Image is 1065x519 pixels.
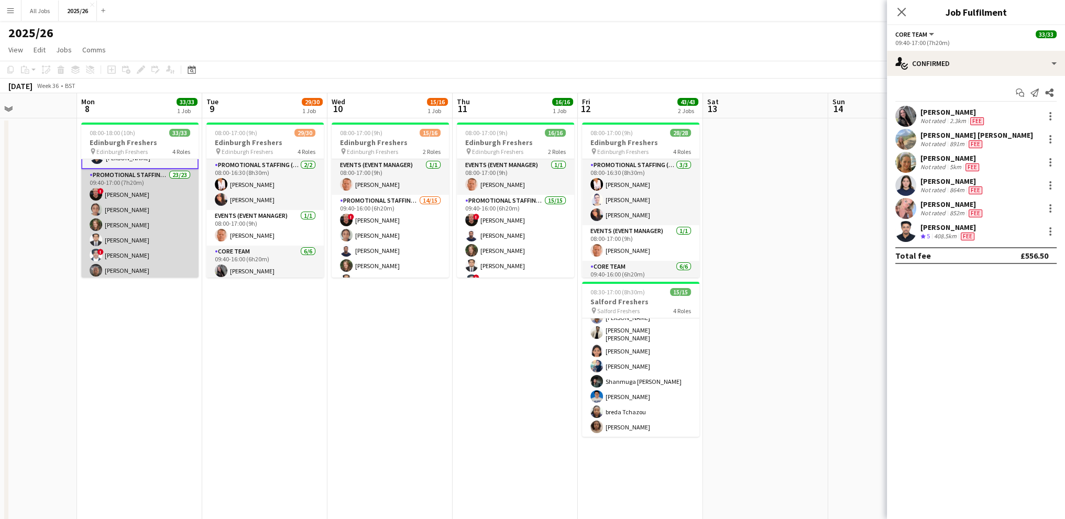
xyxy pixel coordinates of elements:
[81,123,199,278] app-job-card: 08:00-18:00 (10h)33/33Edinburgh Freshers Edinburgh Freshers4 Roles[PERSON_NAME][PERSON_NAME][PERS...
[582,159,699,225] app-card-role: Promotional Staffing (Team Leader)3/308:00-16:30 (8h30m)[PERSON_NAME][PERSON_NAME][PERSON_NAME]
[81,97,95,106] span: Mon
[920,117,948,125] div: Not rated
[969,186,982,194] span: Fee
[21,1,59,21] button: All Jobs
[970,117,984,125] span: Fee
[895,250,931,261] div: Total fee
[206,138,324,147] h3: Edinburgh Freshers
[4,43,27,57] a: View
[8,45,23,54] span: View
[969,209,982,217] span: Fee
[473,274,479,281] span: !
[206,159,324,210] app-card-role: Promotional Staffing (Team Leader)2/208:00-16:30 (8h30m)[PERSON_NAME][PERSON_NAME]
[553,107,573,115] div: 1 Job
[927,232,930,240] span: 5
[340,129,382,137] span: 08:00-17:00 (9h)
[222,148,273,156] span: Edinburgh Freshers
[29,43,50,57] a: Edit
[169,129,190,137] span: 33/33
[457,123,574,278] app-job-card: 08:00-17:00 (9h)16/16Edinburgh Freshers Edinburgh Freshers2 RolesEvents (Event Manager)1/108:00-1...
[895,30,927,38] span: Core Team
[582,282,699,437] app-job-card: 08:30-17:00 (8h30m)15/15Salford Freshers Salford Freshers4 RolesPromotional Staffing (Brand Ambas...
[172,148,190,156] span: 4 Roles
[205,103,218,115] span: 9
[968,117,986,125] div: Crew has different fees then in role
[932,232,959,241] div: 408.5km
[548,148,566,156] span: 2 Roles
[580,103,590,115] span: 12
[670,129,691,137] span: 28/28
[582,97,590,106] span: Fri
[582,225,699,261] app-card-role: Events (Event Manager)1/108:00-17:00 (9h)[PERSON_NAME]
[832,97,845,106] span: Sun
[82,45,106,54] span: Comms
[347,148,398,156] span: Edinburgh Freshers
[298,148,315,156] span: 4 Roles
[81,138,199,147] h3: Edinburgh Freshers
[967,140,984,148] div: Crew has different fees then in role
[706,103,719,115] span: 13
[457,195,574,449] app-card-role: Promotional Staffing (Brand Ambassadors)15/1509:40-16:00 (6h20m)![PERSON_NAME][PERSON_NAME][PERSO...
[8,25,53,41] h1: 2025/26
[920,130,1033,140] div: [PERSON_NAME] [PERSON_NAME]
[332,159,449,195] app-card-role: Events (Event Manager)1/108:00-17:00 (9h)[PERSON_NAME]
[582,138,699,147] h3: Edinburgh Freshers
[920,209,948,217] div: Not rated
[332,195,449,449] app-card-role: Promotional Staffing (Brand Ambassadors)14/1509:40-16:00 (6h20m)![PERSON_NAME][PERSON_NAME][PERSO...
[177,107,197,115] div: 1 Job
[52,43,76,57] a: Jobs
[455,103,470,115] span: 11
[215,129,257,137] span: 08:00-17:00 (9h)
[302,98,323,106] span: 29/30
[920,140,948,148] div: Not rated
[457,138,574,147] h3: Edinburgh Freshers
[35,82,61,90] span: Week 36
[8,81,32,91] div: [DATE]
[670,288,691,296] span: 15/15
[1036,30,1057,38] span: 33/33
[90,129,135,137] span: 08:00-18:00 (10h)
[920,223,976,232] div: [PERSON_NAME]
[677,98,698,106] span: 43/43
[457,159,574,195] app-card-role: Events (Event Manager)1/108:00-17:00 (9h)[PERSON_NAME]
[294,129,315,137] span: 29/30
[302,107,322,115] div: 1 Job
[920,153,981,163] div: [PERSON_NAME]
[472,148,523,156] span: Edinburgh Freshers
[545,129,566,137] span: 16/16
[895,30,936,38] button: Core Team
[206,246,324,360] app-card-role: Core Team6/609:40-16:00 (6h20m)[PERSON_NAME]
[959,232,976,241] div: Crew has different fees then in role
[473,214,479,220] span: !
[965,163,979,171] span: Fee
[348,214,354,220] span: !
[948,117,968,125] div: 2.3km
[332,123,449,278] app-job-card: 08:00-17:00 (9h)15/16Edinburgh Freshers Edinburgh Freshers2 RolesEvents (Event Manager)1/108:00-1...
[65,82,75,90] div: BST
[967,209,984,217] div: Crew has different fees then in role
[920,176,984,186] div: [PERSON_NAME]
[96,148,148,156] span: Edinburgh Freshers
[673,148,691,156] span: 4 Roles
[597,148,649,156] span: Edinburgh Freshers
[920,107,986,117] div: [PERSON_NAME]
[590,129,633,137] span: 08:00-17:00 (9h)
[961,233,974,240] span: Fee
[582,277,699,437] app-card-role: Promotional Staffing (Brand Ambassadors)9/910:00-16:00 (6h)[PERSON_NAME][PERSON_NAME][PERSON_NAME...
[948,186,967,194] div: 864m
[678,107,698,115] div: 2 Jobs
[920,186,948,194] div: Not rated
[597,307,640,315] span: Salford Freshers
[206,97,218,106] span: Tue
[963,163,981,171] div: Crew has different fees then in role
[582,261,699,376] app-card-role: Core Team6/609:40-16:00 (6h20m)
[56,45,72,54] span: Jobs
[920,200,984,209] div: [PERSON_NAME]
[59,1,97,21] button: 2025/26
[332,97,345,106] span: Wed
[552,98,573,106] span: 16/16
